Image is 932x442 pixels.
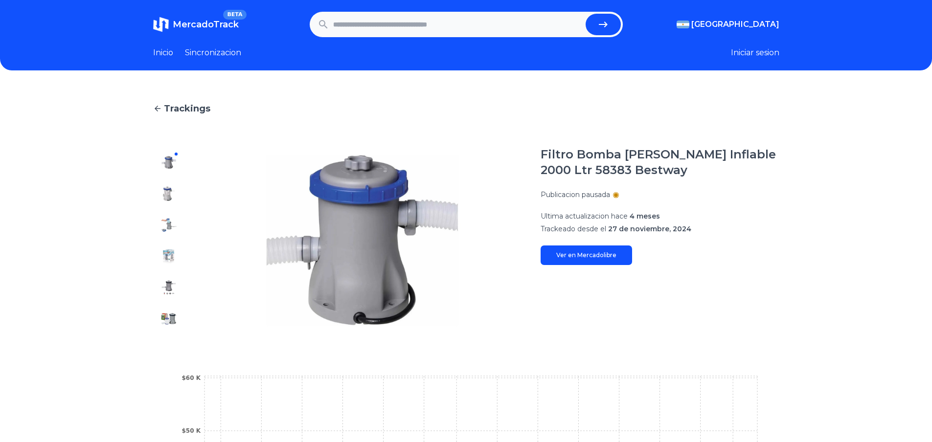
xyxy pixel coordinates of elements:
span: BETA [223,10,246,20]
span: Trackings [164,102,210,115]
span: Trackeado desde el [541,224,606,233]
a: Inicio [153,47,173,59]
img: Filtro Bomba Pileta Lona Inflable 2000 Ltr 58383 Bestway [161,280,177,295]
span: MercadoTrack [173,19,239,30]
img: Filtro Bomba Pileta Lona Inflable 2000 Ltr 58383 Bestway [204,147,521,334]
a: Ver en Mercadolibre [541,245,632,265]
img: Filtro Bomba Pileta Lona Inflable 2000 Ltr 58383 Bestway [161,186,177,201]
img: MercadoTrack [153,17,169,32]
p: Publicacion pausada [541,190,610,199]
img: Filtro Bomba Pileta Lona Inflable 2000 Ltr 58383 Bestway [161,217,177,233]
span: 27 de noviembre, 2024 [608,224,691,233]
img: Filtro Bomba Pileta Lona Inflable 2000 Ltr 58383 Bestway [161,311,177,327]
button: Iniciar sesion [731,47,779,59]
tspan: $60 K [182,375,201,381]
span: [GEOGRAPHIC_DATA] [691,19,779,30]
img: Filtro Bomba Pileta Lona Inflable 2000 Ltr 58383 Bestway [161,248,177,264]
tspan: $50 K [182,427,201,434]
button: [GEOGRAPHIC_DATA] [677,19,779,30]
img: Argentina [677,21,689,28]
h1: Filtro Bomba [PERSON_NAME] Inflable 2000 Ltr 58383 Bestway [541,147,779,178]
span: Ultima actualizacion hace [541,212,628,221]
a: Sincronizacion [185,47,241,59]
a: Trackings [153,102,779,115]
img: Filtro Bomba Pileta Lona Inflable 2000 Ltr 58383 Bestway [161,155,177,170]
span: 4 meses [630,212,660,221]
a: MercadoTrackBETA [153,17,239,32]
